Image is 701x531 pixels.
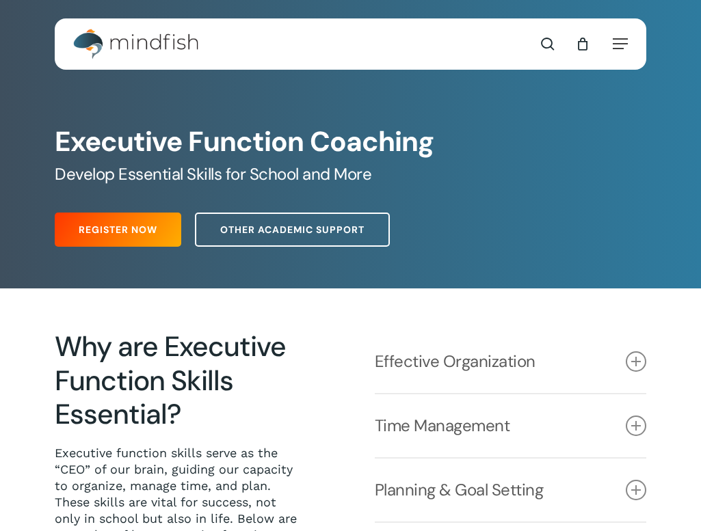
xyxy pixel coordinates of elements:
[55,163,646,185] h5: Develop Essential Skills for School and More
[375,459,647,521] a: Planning & Goal Setting
[79,223,157,236] span: Register Now
[55,330,304,431] h2: Why are Executive Function Skills Essential?
[55,126,646,159] h1: Executive Function Coaching
[375,394,647,457] a: Time Management
[220,223,365,236] span: Other Academic Support
[55,213,181,247] a: Register Now
[375,330,647,393] a: Effective Organization
[613,37,628,51] a: Navigation Menu
[195,213,390,247] a: Other Academic Support
[55,18,646,70] header: Main Menu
